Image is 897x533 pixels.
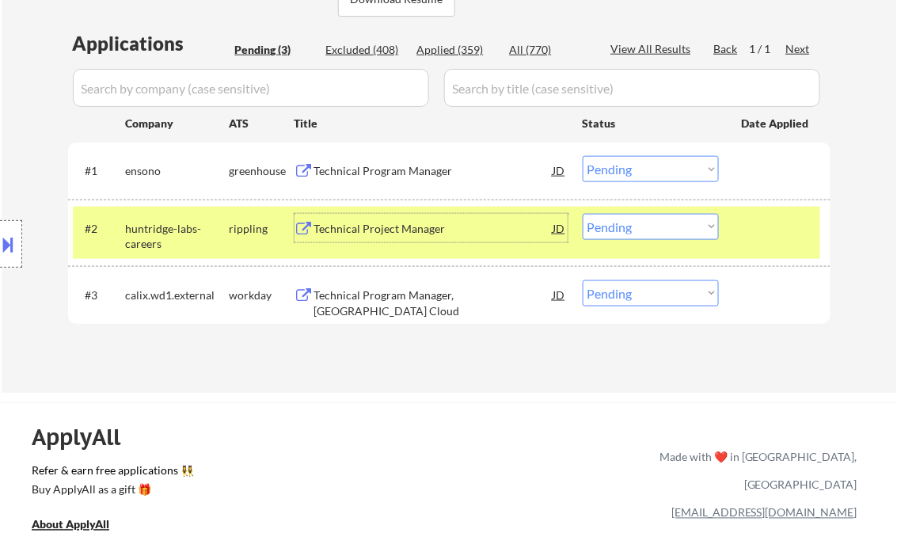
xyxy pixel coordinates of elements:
[314,221,553,237] div: Technical Project Manager
[32,518,109,531] u: About ApplyAll
[671,506,857,520] a: [EMAIL_ADDRESS][DOMAIN_NAME]
[235,42,314,58] div: Pending (3)
[611,41,696,57] div: View All Results
[32,466,329,482] a: Refer & earn free applications 👯‍♀️
[750,41,786,57] div: 1 / 1
[32,424,139,451] div: ApplyAll
[742,116,811,131] div: Date Applied
[552,280,568,309] div: JD
[295,116,568,131] div: Title
[714,41,739,57] div: Back
[510,42,589,58] div: All (770)
[314,287,553,318] div: Technical Program Manager, [GEOGRAPHIC_DATA] Cloud
[786,41,811,57] div: Next
[552,156,568,185] div: JD
[583,109,719,137] div: Status
[73,69,429,107] input: Search by company (case sensitive)
[444,69,820,107] input: Search by title (case sensitive)
[653,444,857,499] div: Made with ❤️ in [GEOGRAPHIC_DATA], [GEOGRAPHIC_DATA]
[32,482,190,502] a: Buy ApplyAll as a gift 🎁
[73,34,230,53] div: Applications
[417,42,496,58] div: Applied (359)
[326,42,405,58] div: Excluded (408)
[32,485,190,496] div: Buy ApplyAll as a gift 🎁
[314,163,553,179] div: Technical Program Manager
[552,214,568,242] div: JD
